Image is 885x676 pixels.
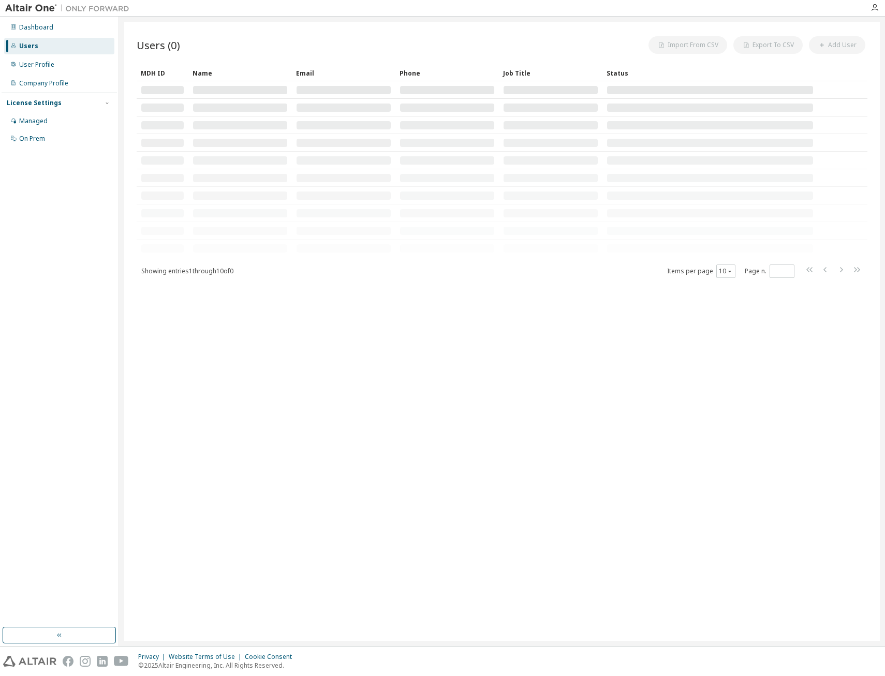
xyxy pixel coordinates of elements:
div: User Profile [19,61,54,69]
span: Users (0) [137,38,180,52]
span: Page n. [745,264,794,278]
img: linkedin.svg [97,656,108,667]
div: Privacy [138,653,169,661]
img: facebook.svg [63,656,73,667]
div: Dashboard [19,23,53,32]
div: Email [296,65,391,81]
button: Export To CSV [733,36,803,54]
div: Job Title [503,65,598,81]
span: Showing entries 1 through 10 of 0 [141,267,233,275]
button: 10 [719,267,733,275]
div: Users [19,42,38,50]
img: instagram.svg [80,656,91,667]
div: Managed [19,117,48,125]
div: Website Terms of Use [169,653,245,661]
img: Altair One [5,3,135,13]
div: License Settings [7,99,62,107]
div: On Prem [19,135,45,143]
button: Import From CSV [648,36,727,54]
img: youtube.svg [114,656,129,667]
button: Add User [809,36,865,54]
img: altair_logo.svg [3,656,56,667]
div: Name [193,65,288,81]
div: MDH ID [141,65,184,81]
div: Cookie Consent [245,653,298,661]
span: Items per page [667,264,735,278]
div: Status [607,65,814,81]
p: © 2025 Altair Engineering, Inc. All Rights Reserved. [138,661,298,670]
div: Company Profile [19,79,68,87]
div: Phone [400,65,495,81]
